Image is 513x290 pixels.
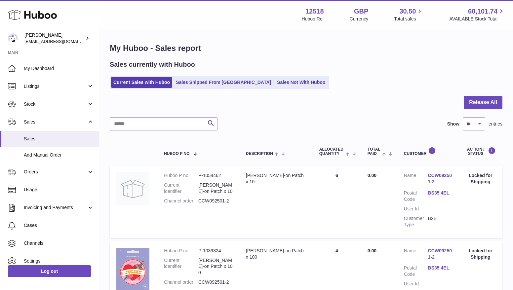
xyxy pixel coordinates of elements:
a: BS35 4EL [428,190,452,196]
span: Cases [24,222,94,229]
div: Locked for Shipping [465,248,496,260]
h1: My Huboo - Sales report [110,43,502,54]
dt: Postal Code [404,190,428,202]
span: Add Manual Order [24,152,94,158]
dt: User Id [404,206,428,212]
div: [PERSON_NAME]-on Patch x 10 [246,172,306,185]
span: Huboo P no [164,152,189,156]
dd: P-1039324 [198,248,233,254]
dt: Customer Type [404,215,428,228]
span: Channels [24,240,94,246]
span: Sales [24,119,87,125]
div: [PERSON_NAME]-on Patch x 100 [246,248,306,260]
span: AVAILABLE Stock Total [449,16,505,22]
dd: CCW092501-2 [198,279,233,285]
div: [PERSON_NAME] [24,32,84,45]
span: ALLOCATED Quantity [319,147,344,156]
dd: [PERSON_NAME]-on Patch x 100 [198,257,233,276]
a: 30.50 Total sales [394,7,423,22]
dt: Channel order [164,198,198,204]
a: 60,101.74 AVAILABLE Stock Total [449,7,505,22]
dt: User Id [404,281,428,287]
a: Current Sales with Huboo [111,77,172,88]
dt: Name [404,248,428,262]
a: Log out [8,265,91,277]
a: CCW092501-2 [428,248,452,260]
dt: Postal Code [404,265,428,277]
dt: Channel order [164,279,198,285]
dt: Huboo P no [164,248,198,254]
span: 0.00 [368,248,376,253]
td: 6 [313,166,361,237]
a: BS35 4EL [428,265,452,271]
img: no-photo.jpg [116,172,149,205]
span: 30.50 [399,7,416,16]
a: CCW092501-2 [428,172,452,185]
dt: Current identifier [164,257,198,276]
dt: Current identifier [164,182,198,195]
dt: Huboo P no [164,172,198,179]
span: Stock [24,101,87,107]
dd: [PERSON_NAME]-on Patch x 10 [198,182,233,195]
h2: Sales currently with Huboo [110,60,195,69]
label: Show [447,121,459,127]
span: Usage [24,187,94,193]
strong: GBP [354,7,368,16]
span: Total paid [368,147,380,156]
span: Invoicing and Payments [24,204,87,211]
div: Currency [350,16,369,22]
span: Description [246,152,273,156]
span: Listings [24,83,87,90]
span: Total sales [394,16,423,22]
img: caitlin@fancylamp.co [8,33,18,43]
span: Settings [24,258,94,264]
dd: B2B [428,215,452,228]
div: Customer [404,147,452,156]
dt: Name [404,172,428,187]
div: Action / Status [465,147,496,156]
span: 60,101.74 [468,7,497,16]
span: 0.00 [368,173,376,178]
a: Sales Not With Huboo [275,77,328,88]
div: Locked for Shipping [465,172,496,185]
span: Sales [24,136,94,142]
dd: CCW092501-2 [198,198,233,204]
strong: 12518 [305,7,324,16]
dd: P-1054462 [198,172,233,179]
span: Orders [24,169,87,175]
span: My Dashboard [24,65,94,72]
button: Release All [464,96,502,109]
span: entries [489,121,502,127]
span: [EMAIL_ADDRESS][DOMAIN_NAME] [24,39,97,44]
a: Sales Shipped From [GEOGRAPHIC_DATA] [174,77,273,88]
div: Huboo Ref [302,16,324,22]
